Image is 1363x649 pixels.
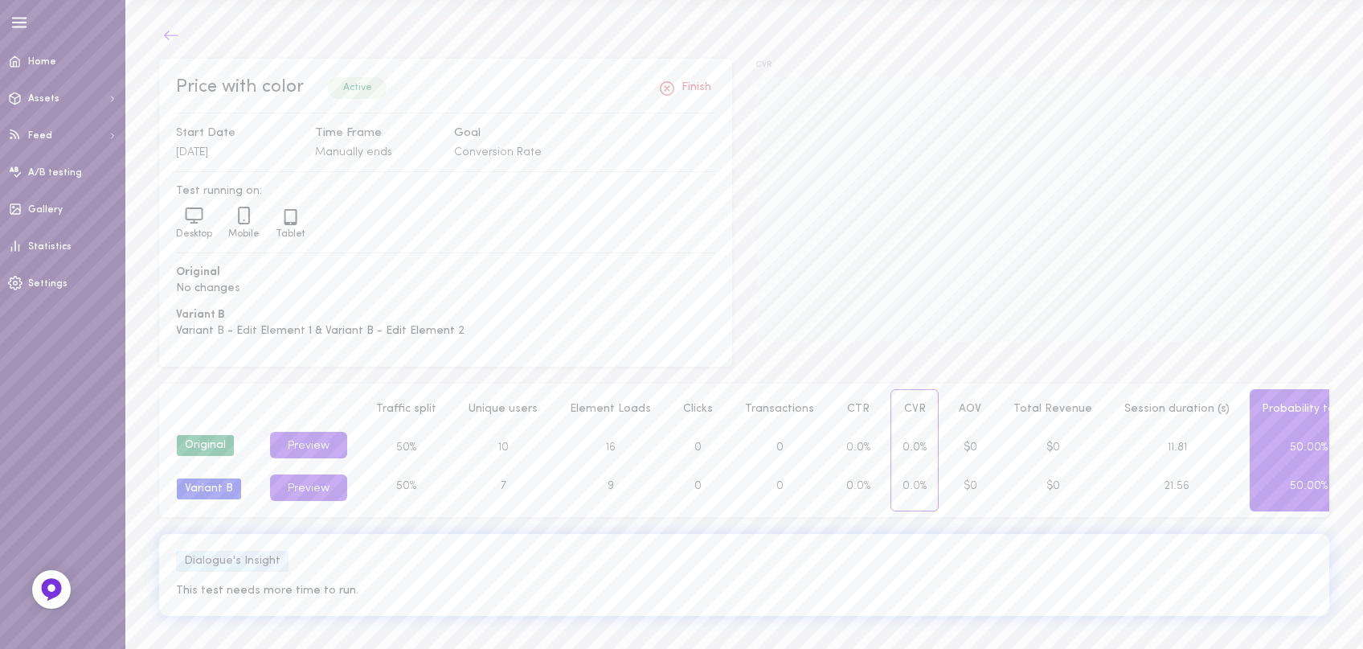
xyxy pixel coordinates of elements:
span: 0.0% [903,442,927,454]
span: 10 [498,442,509,454]
span: 0 [694,480,702,492]
img: Feedback Button [39,577,63,602]
span: 0.0% [846,480,870,492]
span: No changes [176,281,715,297]
span: 7 [501,480,506,492]
span: A/B testing [28,168,82,178]
span: Mobile [228,229,260,239]
span: Statistics [28,242,72,252]
span: Clicks [683,403,713,415]
span: $0 [964,480,977,492]
div: Variant B [177,479,241,499]
span: Element Loads [570,403,651,415]
span: 21.56 [1164,480,1189,492]
span: Session duration (s) [1124,403,1230,415]
span: Traffic split [376,403,436,415]
span: 0 [776,442,784,454]
span: Tablet [276,229,305,239]
span: CTR [847,403,870,415]
span: 11.81 [1168,442,1187,454]
span: 9 [608,480,614,492]
span: 50.00% [1290,442,1328,454]
span: Conversion Rate [454,146,542,158]
span: Price with color [176,78,304,97]
span: Gallery [28,205,63,215]
span: Feed [28,131,52,141]
span: Total Revenue [1013,403,1092,415]
span: 0 [694,442,702,454]
div: Dialogue's Insight [176,551,289,572]
span: Start Date [176,125,299,142]
span: AOV [959,403,981,415]
button: Preview [270,432,347,458]
span: $0 [1046,480,1060,492]
span: 16 [606,442,616,454]
span: Variant B [176,307,715,323]
span: Settings [28,279,68,289]
span: Time Frame [315,125,438,142]
button: Preview [270,474,347,501]
span: Manually ends [315,146,392,158]
span: This test needs more time to run. [176,583,1312,599]
span: Variant B - Edit Element 1 & Variant B - Edit Element 2 [176,323,715,339]
span: Desktop [176,229,212,239]
span: CVR [904,403,926,415]
span: 50.00% [1290,480,1328,492]
span: CVR [756,59,1329,71]
span: Home [28,57,56,67]
span: Unique users [469,403,538,415]
span: $0 [1046,442,1060,454]
span: [DATE] [176,146,208,158]
span: Original [176,265,715,281]
span: 0 [776,480,784,492]
span: 0.0% [903,480,927,492]
div: Original [177,435,234,456]
button: Finish [654,76,715,101]
span: Probability to win [1262,403,1356,415]
span: Assets [28,94,59,104]
span: 0.0% [846,442,870,454]
span: 50% [396,480,416,492]
div: Active [328,77,387,98]
span: Transactions [745,403,814,415]
span: 50% [396,442,416,454]
span: $0 [964,442,977,454]
span: Test running on: [176,183,715,199]
span: Goal [454,125,577,142]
